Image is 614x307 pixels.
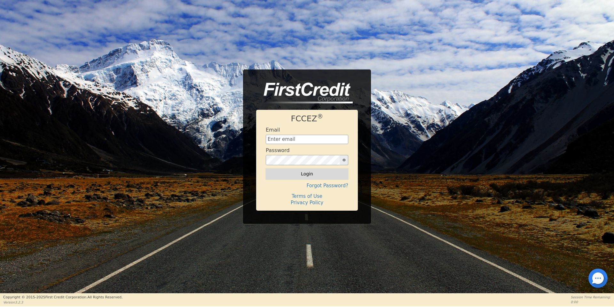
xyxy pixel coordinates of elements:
[266,200,348,206] h4: Privacy Policy
[256,83,353,104] img: logo-CMu_cnol.png
[266,193,348,199] h4: Terms of Use
[266,147,290,153] h4: Password
[266,127,280,133] h4: Email
[571,295,611,300] p: Session Time Remaining:
[266,183,348,189] h4: Forgot Password?
[266,155,340,165] input: password
[87,295,122,299] span: All Rights Reserved.
[317,113,323,120] sup: ®
[266,114,348,124] h1: FCCEZ
[571,300,611,304] p: 0:00
[266,135,348,144] input: Enter email
[3,295,122,300] p: Copyright © 2015- 2025 First Credit Corporation.
[3,300,122,305] p: Version 3.2.3
[266,168,348,179] button: Login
